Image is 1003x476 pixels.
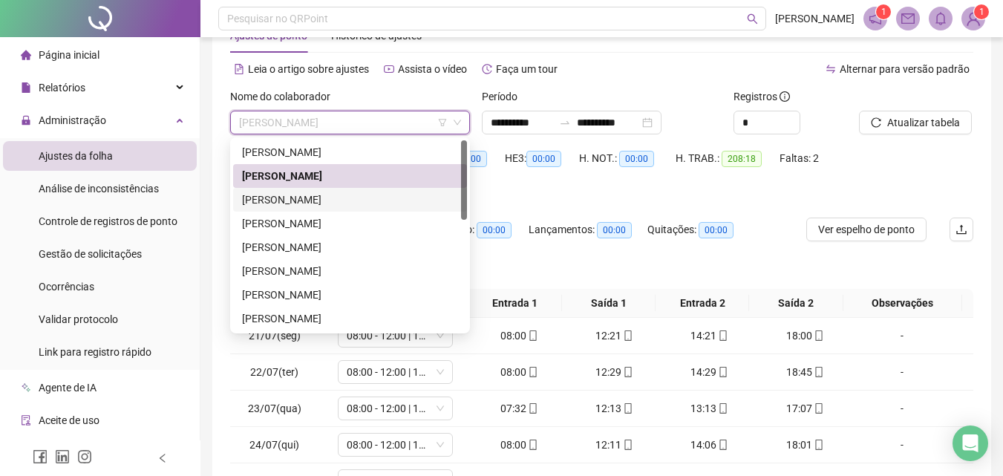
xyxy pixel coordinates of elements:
[496,63,558,75] span: Faça um tour
[248,63,369,75] span: Leia o artigo sobre ajustes
[734,88,790,105] span: Registros
[934,12,947,25] span: bell
[242,239,458,255] div: [PERSON_NAME]
[812,403,824,414] span: mobile
[621,403,633,414] span: mobile
[619,151,654,167] span: 00:00
[812,367,824,377] span: mobile
[668,400,751,417] div: 13:13
[77,449,92,464] span: instagram
[858,400,946,417] div: -
[482,88,527,105] label: Período
[39,114,106,126] span: Administração
[656,289,749,318] th: Entrada 2
[699,222,734,238] span: 00:00
[249,330,301,342] span: 21/07(seg)
[858,327,946,344] div: -
[763,400,846,417] div: 17:07
[953,426,988,461] div: Open Intercom Messenger
[812,330,824,341] span: mobile
[233,283,467,307] div: ERIK GOMES SILVA
[869,12,882,25] span: notification
[39,248,142,260] span: Gestão de solicitações
[242,310,458,327] div: [PERSON_NAME]
[812,440,824,450] span: mobile
[871,117,881,128] span: reload
[233,188,467,212] div: CRISMAIK DA SILVA LOPES
[436,368,445,376] span: down
[21,50,31,60] span: home
[962,7,984,30] img: 76874
[573,437,656,453] div: 12:11
[858,437,946,453] div: -
[242,168,458,184] div: [PERSON_NAME]
[242,215,458,232] div: [PERSON_NAME]
[974,4,989,19] sup: Atualize o seu contato no menu Meus Dados
[901,12,915,25] span: mail
[775,10,855,27] span: [PERSON_NAME]
[39,281,94,293] span: Ocorrências
[347,397,444,420] span: 08:00 - 12:00 | 13:00 - 17:00
[559,117,571,128] span: to
[482,64,492,74] span: history
[233,235,467,259] div: DJONATAN GOMES DA COSTA
[384,64,394,74] span: youtube
[242,287,458,303] div: [PERSON_NAME]
[39,346,151,358] span: Link para registro rápido
[347,434,444,456] span: 08:00 - 12:00 | 13:00 - 17:00
[33,449,48,464] span: facebook
[233,259,467,283] div: EDUARDO LIMA DOS SANTOS BARBOSA
[478,327,561,344] div: 08:00
[676,150,780,167] div: H. TRAB.:
[526,403,538,414] span: mobile
[818,221,915,238] span: Ver espelho de ponto
[39,82,85,94] span: Relatórios
[621,367,633,377] span: mobile
[668,437,751,453] div: 14:06
[157,453,168,463] span: left
[887,114,960,131] span: Atualizar tabela
[597,222,632,238] span: 00:00
[763,327,846,344] div: 18:00
[39,414,99,426] span: Aceite de uso
[849,295,956,311] span: Observações
[248,402,301,414] span: 23/07(qua)
[559,117,571,128] span: swap-right
[239,111,461,134] span: CLEDSON PEREIRA ALVES
[716,403,728,414] span: mobile
[859,111,972,134] button: Atualizar tabela
[39,215,177,227] span: Controle de registros de ponto
[468,289,562,318] th: Entrada 1
[876,4,891,19] sup: 1
[233,212,467,235] div: DEIVIDE MARINS SILVA
[843,289,962,318] th: Observações
[763,437,846,453] div: 18:01
[39,49,99,61] span: Página inicial
[647,221,751,238] div: Quitações:
[250,366,298,378] span: 22/07(ter)
[716,440,728,450] span: mobile
[529,221,647,238] div: Lançamentos:
[436,404,445,413] span: down
[826,64,836,74] span: swap
[234,64,244,74] span: file-text
[526,151,561,167] span: 00:00
[436,440,445,449] span: down
[526,330,538,341] span: mobile
[747,13,758,25] span: search
[233,140,467,164] div: CARLOS HENRIQUE PEREIRA DE BRITO SIMOES
[763,364,846,380] div: 18:45
[347,325,444,347] span: 08:00 - 12:00 | 13:00 - 17:00
[436,331,445,340] span: down
[242,263,458,279] div: [PERSON_NAME]
[347,361,444,383] span: 08:00 - 12:00 | 13:00 - 17:00
[39,150,113,162] span: Ajustes da folha
[39,382,97,394] span: Agente de IA
[39,313,118,325] span: Validar protocolo
[716,367,728,377] span: mobile
[398,63,467,75] span: Assista o vídeo
[478,364,561,380] div: 08:00
[526,440,538,450] span: mobile
[780,152,819,164] span: Faltas: 2
[858,364,946,380] div: -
